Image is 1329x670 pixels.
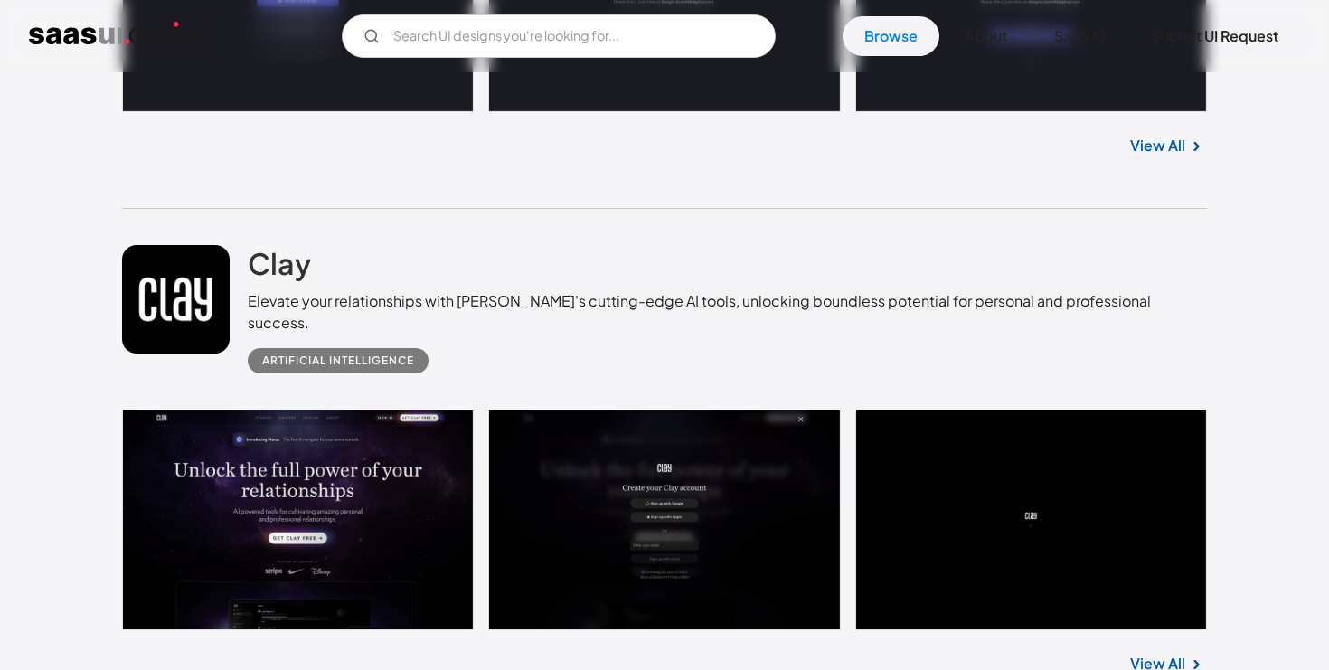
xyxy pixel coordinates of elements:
a: Clay [248,245,311,290]
a: About [943,16,1029,56]
form: Email Form [342,14,776,58]
a: View All [1130,135,1185,156]
a: SaaS Ai [1032,16,1126,56]
div: Elevate your relationships with [PERSON_NAME]'s cutting-edge AI tools, unlocking boundless potent... [248,290,1207,334]
h2: Clay [248,245,311,281]
div: Artificial Intelligence [262,350,414,372]
a: Browse [843,16,939,56]
a: Submit UI Request [1130,16,1300,56]
a: home [29,22,209,51]
input: Search UI designs you're looking for... [342,14,776,58]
